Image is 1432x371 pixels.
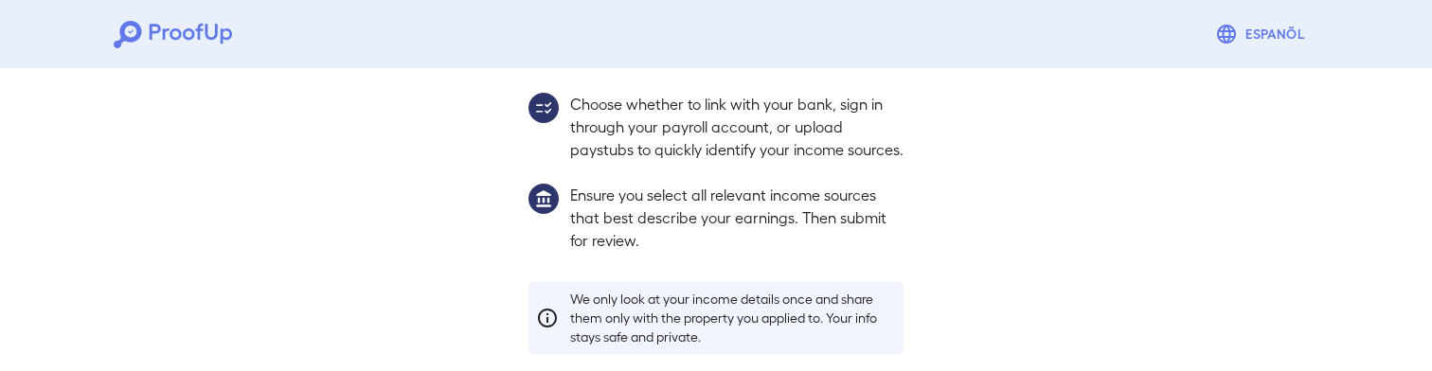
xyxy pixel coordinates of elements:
p: We only look at your income details once and share them only with the property you applied to. Yo... [570,290,896,346]
img: group2.svg [528,93,559,123]
p: Ensure you select all relevant income sources that best describe your earnings. Then submit for r... [570,184,904,252]
button: Espanõl [1208,15,1318,53]
p: Choose whether to link with your bank, sign in through your payroll account, or upload paystubs t... [570,93,904,161]
img: group1.svg [528,184,559,214]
